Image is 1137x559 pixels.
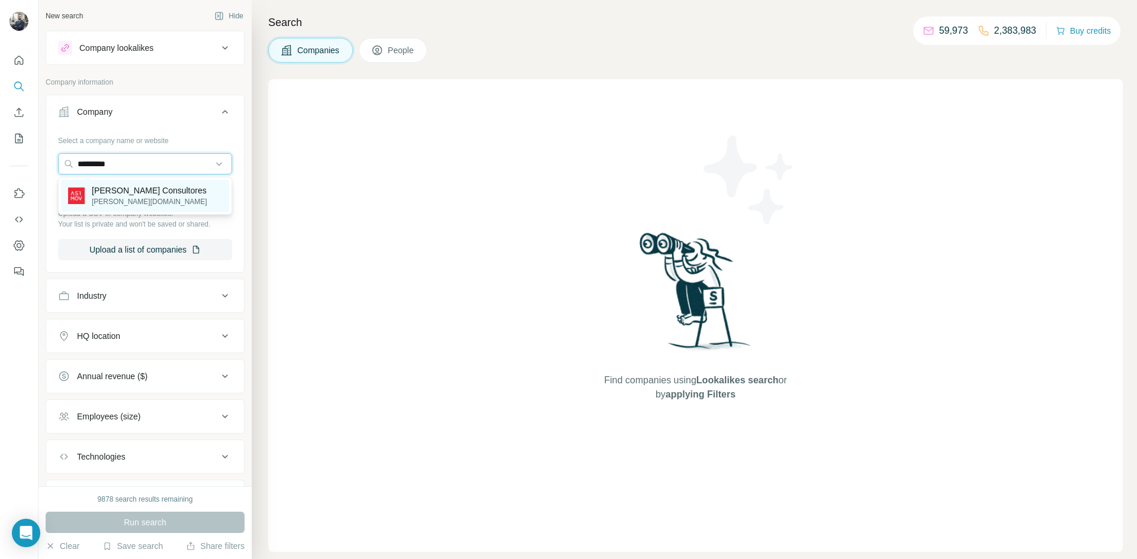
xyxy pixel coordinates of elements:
[46,540,79,552] button: Clear
[98,494,193,505] div: 9878 search results remaining
[9,50,28,71] button: Quick start
[46,77,245,88] p: Company information
[634,230,757,361] img: Surfe Illustration - Woman searching with binoculars
[46,362,244,390] button: Annual revenue ($)
[12,519,40,547] div: Open Intercom Messenger
[46,282,244,310] button: Industry
[9,183,28,204] button: Use Surfe on LinkedIn
[46,402,244,431] button: Employees (size)
[46,483,244,511] button: Keywords
[58,131,232,146] div: Select a company name or website
[79,42,153,54] div: Company lookalikes
[92,196,207,207] p: [PERSON_NAME][DOMAIN_NAME]
[46,442,244,471] button: Technologies
[77,106,113,118] div: Company
[46,98,244,131] button: Company
[46,322,244,350] button: HQ location
[388,44,415,56] span: People
[9,261,28,282] button: Feedback
[77,290,107,302] div: Industry
[9,128,28,149] button: My lists
[1056,22,1111,39] button: Buy credits
[9,235,28,256] button: Dashboard
[666,389,735,399] span: applying Filters
[9,76,28,97] button: Search
[9,102,28,123] button: Enrich CSV
[46,11,83,21] div: New search
[206,7,252,25] button: Hide
[600,373,790,402] span: Find companies using or by
[77,330,120,342] div: HQ location
[939,24,968,38] p: 59,973
[696,127,802,233] img: Surfe Illustration - Stars
[77,451,126,463] div: Technologies
[696,375,779,385] span: Lookalikes search
[77,411,140,422] div: Employees (size)
[92,185,207,196] p: [PERSON_NAME] Consultores
[297,44,341,56] span: Companies
[186,540,245,552] button: Share filters
[994,24,1036,38] p: 2,383,983
[77,370,147,382] div: Annual revenue ($)
[58,219,232,230] p: Your list is private and won't be saved or shared.
[68,188,85,204] img: Asimov Consultores
[58,239,232,260] button: Upload a list of companies
[46,34,244,62] button: Company lookalikes
[9,12,28,31] img: Avatar
[102,540,163,552] button: Save search
[9,209,28,230] button: Use Surfe API
[268,14,1123,31] h4: Search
